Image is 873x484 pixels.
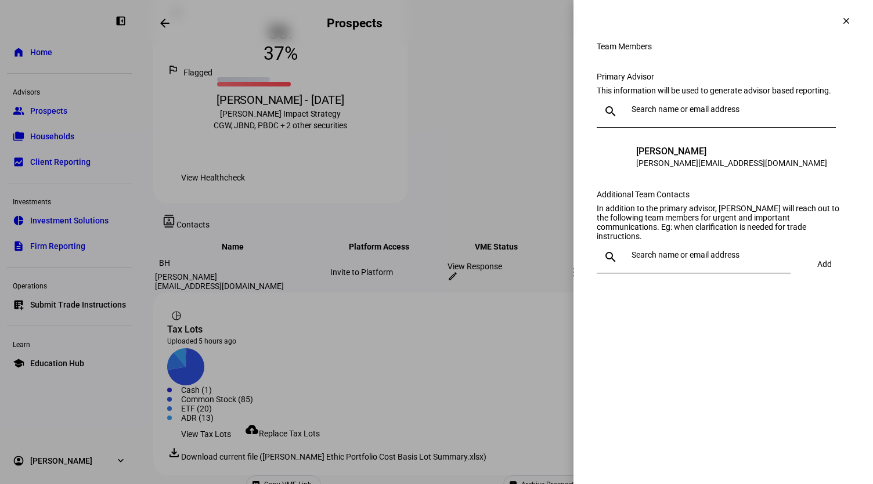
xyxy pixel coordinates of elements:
mat-icon: search [597,250,625,264]
input: Search name or email address [632,104,831,114]
mat-icon: search [597,104,625,118]
div: JR [604,146,627,169]
div: In addition to the primary advisor, [PERSON_NAME] will reach out to the following team members fo... [597,204,850,241]
div: Additional Team Contacts [597,190,850,199]
div: [PERSON_NAME] [636,146,827,157]
div: This information will be used to generate advisor based reporting. [597,86,850,95]
div: [PERSON_NAME][EMAIL_ADDRESS][DOMAIN_NAME] [636,157,827,169]
div: Primary Advisor [597,72,850,81]
div: Team Members [597,42,850,51]
mat-icon: clear [841,16,852,26]
input: Search name or email address [632,250,786,259]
